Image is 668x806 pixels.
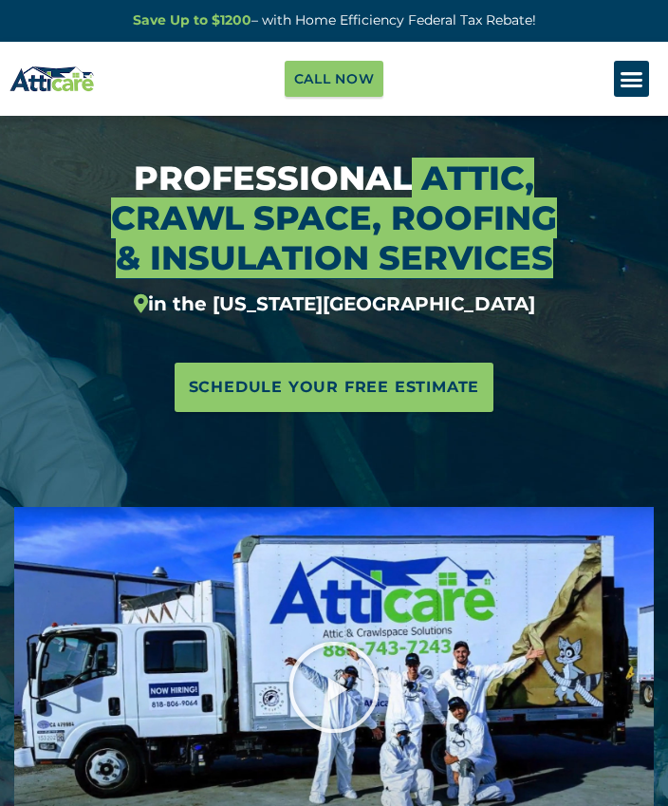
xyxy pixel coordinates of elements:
span: Call Now [294,66,375,92]
span: Schedule Your Free Estimate [189,372,480,403]
div: Menu Toggle [614,61,650,97]
div: in the [US_STATE][GEOGRAPHIC_DATA] [14,292,654,315]
div: Play Video [287,640,381,735]
span: Attic, Crawl Space, Roofing [111,158,557,238]
p: – with Home Efficiency Federal Tax Rebate! [9,9,659,31]
h3: Professional [14,159,654,315]
a: Save Up to $1200 [133,11,251,28]
span: & Insulation Services [116,237,553,278]
a: Call Now [285,61,384,97]
a: Schedule Your Free Estimate [175,363,494,412]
